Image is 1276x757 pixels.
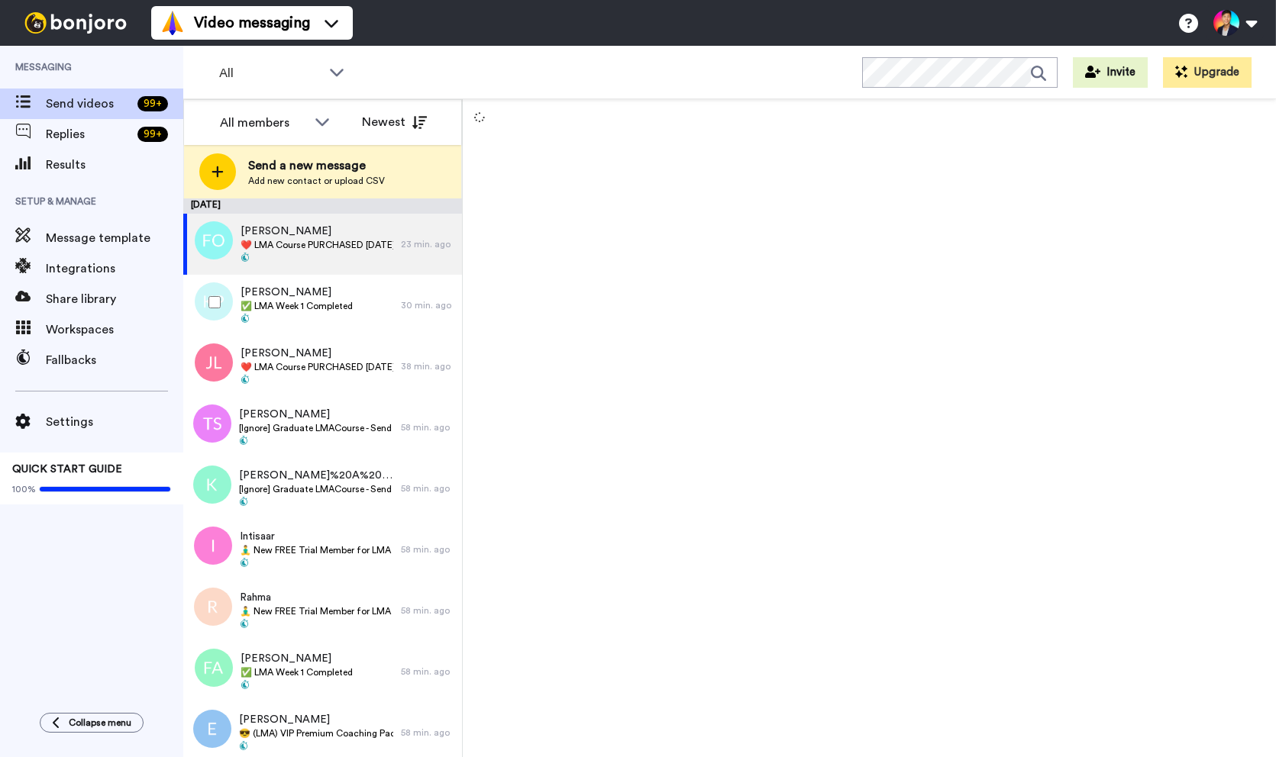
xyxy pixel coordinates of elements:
[195,649,233,687] img: fa.png
[239,483,393,495] span: [Ignore] Graduate LMACourse - Send Fallback Video [DATE]
[241,224,393,239] span: [PERSON_NAME]
[137,127,168,142] div: 99 +
[239,712,393,727] span: [PERSON_NAME]
[350,107,438,137] button: Newest
[241,285,353,300] span: [PERSON_NAME]
[248,175,385,187] span: Add new contact or upload CSV
[194,12,310,34] span: Video messaging
[46,290,183,308] span: Share library
[401,421,454,433] div: 58 min. ago
[241,651,353,666] span: [PERSON_NAME]
[240,590,393,605] span: Rahma
[1163,57,1252,88] button: Upgrade
[240,544,393,556] span: 🧘‍♂️ New FREE Trial Member for LMA Program! 🧘‍♂️
[240,529,393,544] span: Intisaar
[239,468,393,483] span: [PERSON_NAME]%20A%20Taylor
[219,64,321,82] span: All
[239,407,393,422] span: [PERSON_NAME]
[193,710,231,748] img: e.png
[241,666,353,678] span: ✅ LMA Week 1 Completed
[401,238,454,250] div: 23 min. ago
[194,527,232,565] img: i.png
[239,422,393,434] span: [Ignore] Graduate LMACourse - Send Fallback Video [DATE]
[248,156,385,175] span: Send a new message
[195,221,233,259] img: fo.png
[401,604,454,617] div: 58 min. ago
[160,11,185,35] img: vm-color.svg
[241,300,353,312] span: ✅ LMA Week 1 Completed
[241,361,393,373] span: ❤️️ LMA Course PURCHASED [DATE] ❤️️
[46,229,183,247] span: Message template
[18,12,133,34] img: bj-logo-header-white.svg
[241,346,393,361] span: [PERSON_NAME]
[46,351,183,369] span: Fallbacks
[46,95,131,113] span: Send videos
[239,727,393,739] span: 😎 (LMA) VIP Premium Coaching Package Purchased 😎
[137,96,168,111] div: 99 +
[240,605,393,617] span: 🧘‍♂️ New FREE Trial Member for LMA Program! 🧘‍♂️
[12,483,36,495] span: 100%
[46,413,183,431] span: Settings
[401,726,454,739] div: 58 min. ago
[46,125,131,143] span: Replies
[194,588,232,626] img: r.png
[401,543,454,556] div: 58 min. ago
[401,482,454,494] div: 58 min. ago
[193,465,231,504] img: k.png
[46,156,183,174] span: Results
[193,404,231,443] img: ts.png
[69,717,131,729] span: Collapse menu
[46,259,183,278] span: Integrations
[46,321,183,339] span: Workspaces
[401,665,454,678] div: 58 min. ago
[401,299,454,311] div: 30 min. ago
[401,360,454,372] div: 38 min. ago
[1073,57,1148,88] button: Invite
[12,464,122,475] span: QUICK START GUIDE
[241,239,393,251] span: ❤️️ LMA Course PURCHASED [DATE] ❤️️
[195,343,233,382] img: jl.png
[220,114,307,132] div: All members
[40,713,144,733] button: Collapse menu
[183,198,462,214] div: [DATE]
